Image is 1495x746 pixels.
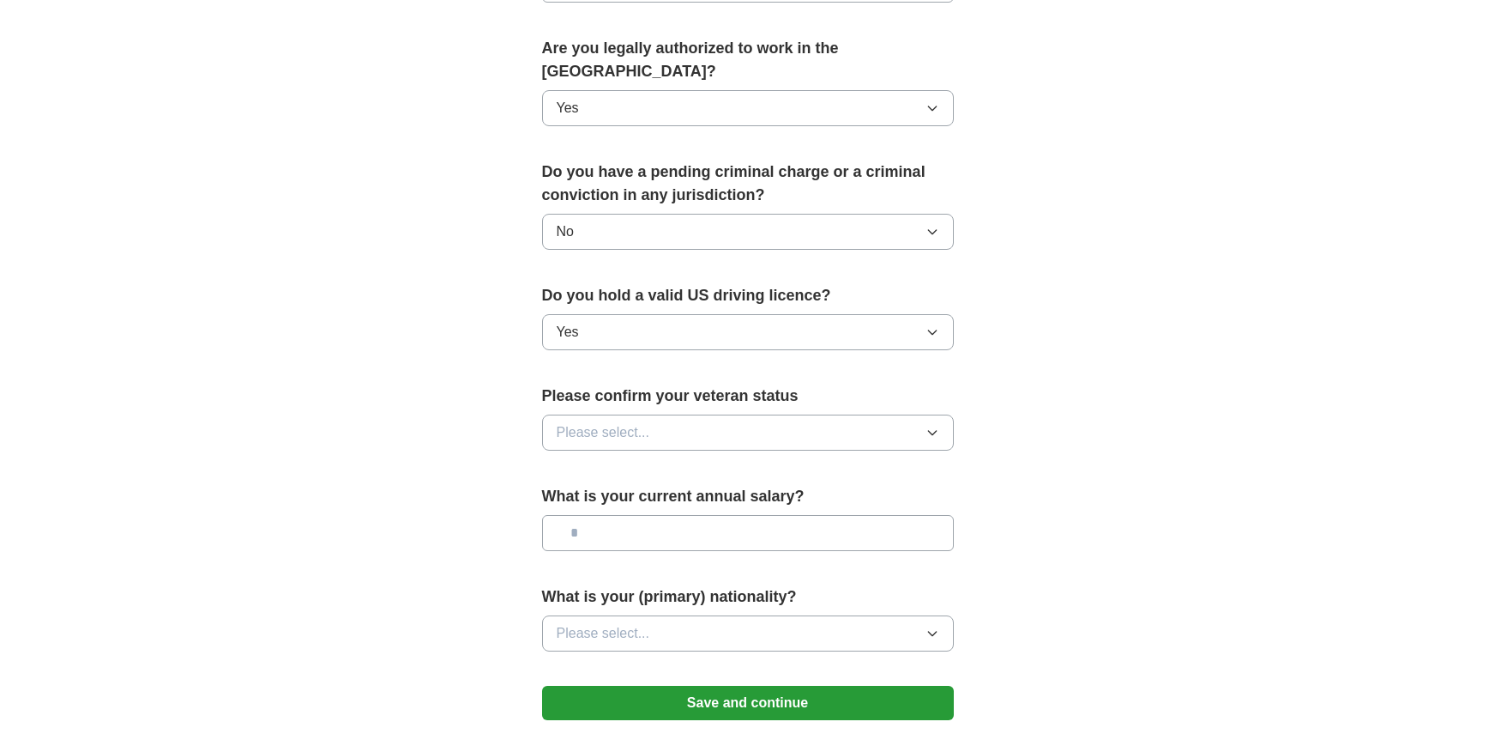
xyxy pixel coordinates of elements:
label: What is your (primary) nationality? [542,585,954,609]
span: Yes [557,98,579,118]
label: Are you legally authorized to work in the [GEOGRAPHIC_DATA]? [542,37,954,83]
label: Do you have a pending criminal charge or a criminal conviction in any jurisdiction? [542,161,954,207]
label: Please confirm your veteran status [542,385,954,408]
label: What is your current annual salary? [542,485,954,508]
label: Do you hold a valid US driving licence? [542,284,954,307]
span: No [557,221,574,242]
span: Please select... [557,623,650,644]
button: Yes [542,314,954,350]
span: Yes [557,322,579,343]
button: Please select... [542,616,954,652]
button: No [542,214,954,250]
span: Please select... [557,422,650,443]
button: Save and continue [542,686,954,720]
button: Please select... [542,415,954,451]
button: Yes [542,90,954,126]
